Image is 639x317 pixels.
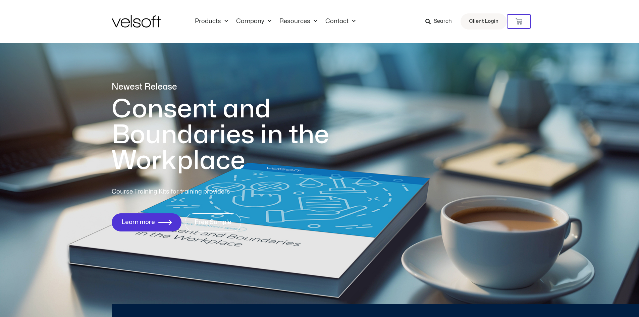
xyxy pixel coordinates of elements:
[469,17,498,26] span: Client Login
[425,16,457,27] a: Search
[191,18,232,25] a: ProductsMenu Toggle
[461,13,507,30] a: Client Login
[321,18,360,25] a: ContactMenu Toggle
[121,219,155,226] span: Learn more
[191,18,360,25] nav: Menu
[112,81,357,93] p: Newest Release
[434,17,452,26] span: Search
[185,213,241,231] a: Free Sample
[112,96,357,174] h1: Consent and Boundaries in the Workplace
[195,219,231,226] span: Free Sample
[275,18,321,25] a: ResourcesMenu Toggle
[112,187,279,197] p: Course Training Kits for training providers
[112,15,161,28] img: Velsoft Training Materials
[112,213,181,231] a: Learn more
[232,18,275,25] a: CompanyMenu Toggle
